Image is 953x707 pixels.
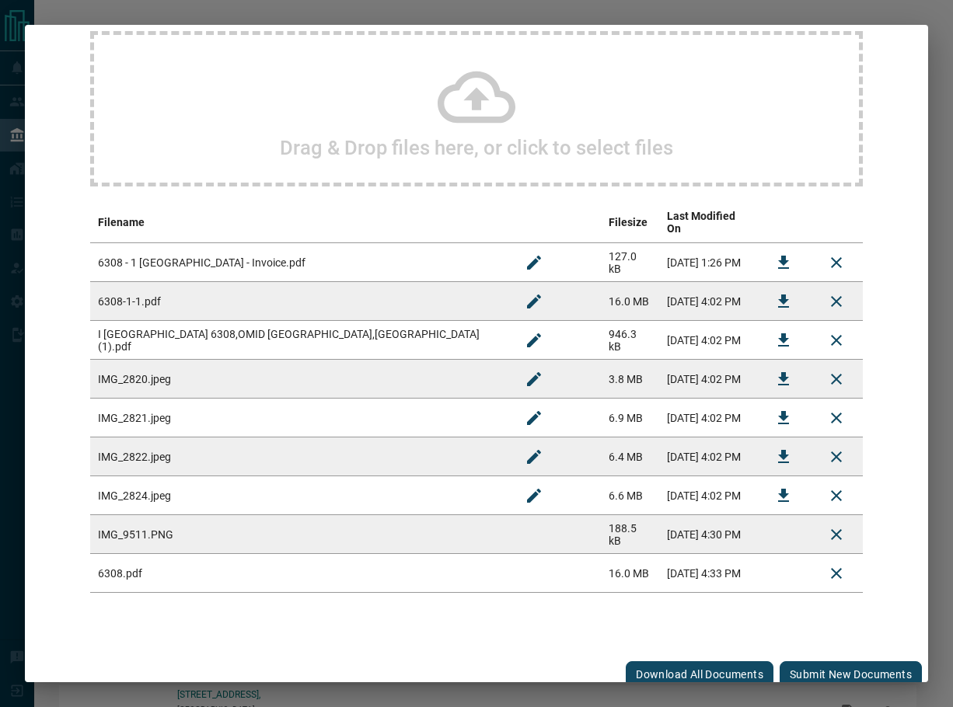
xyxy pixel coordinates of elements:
button: Delete [818,555,855,592]
td: [DATE] 4:02 PM [659,282,757,321]
button: Remove File [818,438,855,475]
td: [DATE] 4:02 PM [659,360,757,399]
td: 16.0 MB [601,282,659,321]
td: IMG_2820.jpeg [90,360,508,399]
td: 16.0 MB [601,554,659,593]
button: Rename [515,244,553,281]
button: Remove File [818,399,855,437]
td: [DATE] 4:33 PM [659,554,757,593]
td: 3.8 MB [601,360,659,399]
td: IMG_2824.jpeg [90,476,508,515]
td: [DATE] 4:02 PM [659,399,757,437]
button: Download [765,244,802,281]
button: Download All Documents [626,661,773,688]
th: Filesize [601,202,659,243]
button: Rename [515,283,553,320]
td: [DATE] 4:30 PM [659,515,757,554]
h2: Drag & Drop files here, or click to select files [280,136,673,159]
td: 6.9 MB [601,399,659,437]
button: Download [765,399,802,437]
td: [DATE] 4:02 PM [659,321,757,360]
th: Filename [90,202,508,243]
td: IMG_2822.jpeg [90,437,508,476]
button: Rename [515,399,553,437]
div: Drag & Drop files here, or click to select files [90,31,863,186]
button: Remove File [818,322,855,359]
button: Remove File [818,244,855,281]
button: Rename [515,477,553,514]
td: [DATE] 1:26 PM [659,243,757,282]
button: Submit new documents [780,661,922,688]
td: 6.6 MB [601,476,659,515]
td: 188.5 kB [601,515,659,554]
td: 946.3 kB [601,321,659,360]
td: [DATE] 4:02 PM [659,437,757,476]
td: I [GEOGRAPHIC_DATA] 6308,OMID [GEOGRAPHIC_DATA],[GEOGRAPHIC_DATA] (1).pdf [90,321,508,360]
button: Rename [515,438,553,475]
th: delete file action column [810,202,863,243]
button: Remove File [818,283,855,320]
button: Download [765,477,802,514]
button: Remove File [818,477,855,514]
td: 6308-1-1.pdf [90,282,508,321]
th: Last Modified On [659,202,757,243]
td: 6308.pdf [90,554,508,593]
button: Download [765,438,802,475]
th: download action column [757,202,810,243]
button: Rename [515,322,553,359]
td: IMG_9511.PNG [90,515,508,554]
th: edit column [508,202,601,243]
button: Download [765,360,802,398]
button: Download [765,322,802,359]
td: 6.4 MB [601,437,659,476]
td: IMG_2821.jpeg [90,399,508,437]
button: Remove File [818,360,855,398]
td: [DATE] 4:02 PM [659,476,757,515]
td: 6308 - 1 [GEOGRAPHIC_DATA] - Invoice.pdf [90,243,508,282]
button: Rename [515,360,553,398]
button: Delete [818,516,855,553]
td: 127.0 kB [601,243,659,282]
button: Download [765,283,802,320]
